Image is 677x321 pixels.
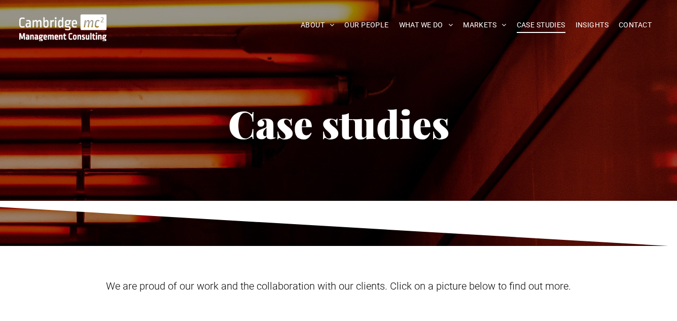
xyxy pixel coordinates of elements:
a: WHAT WE DO [394,17,458,33]
span: Case studies [228,98,449,149]
a: Your Business Transformed | Cambridge Management Consulting [19,16,107,26]
a: ABOUT [296,17,340,33]
a: OUR PEOPLE [339,17,394,33]
a: CASE STUDIES [512,17,571,33]
a: CONTACT [614,17,657,33]
a: MARKETS [458,17,511,33]
a: INSIGHTS [571,17,614,33]
span: We are proud of our work and the collaboration with our clients. Click on a picture below to find... [106,280,571,292]
img: Go to Homepage [19,14,107,41]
